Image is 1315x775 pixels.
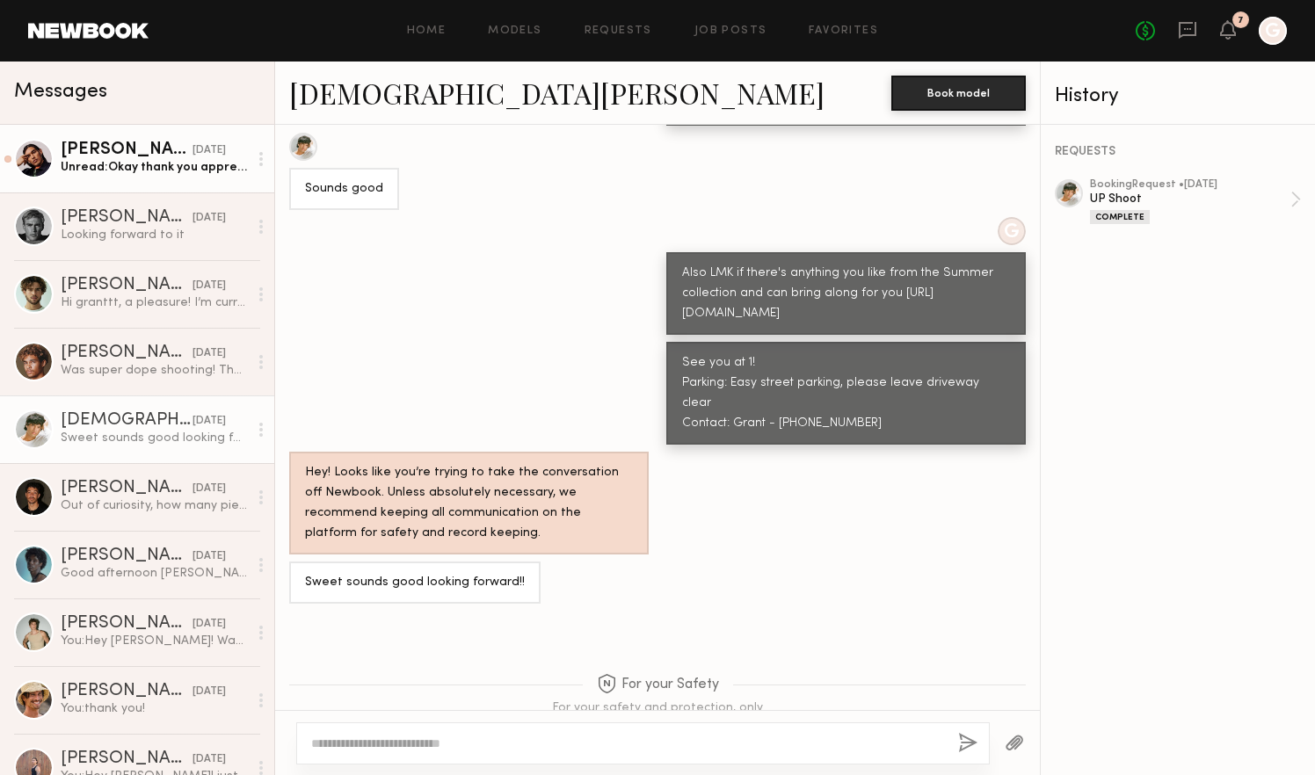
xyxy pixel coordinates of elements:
div: [PERSON_NAME] [61,683,193,700]
div: Unread: Okay thank you appreciate you guys. I Confirmed the booking :) [61,159,248,176]
div: [PERSON_NAME] [61,750,193,768]
a: bookingRequest •[DATE]UP ShootComplete [1090,179,1301,224]
div: [PERSON_NAME] [61,344,193,362]
a: Requests [585,25,652,37]
div: [DATE] [193,413,226,430]
div: REQUESTS [1055,146,1301,158]
div: For your safety and protection, only communicate and pay directly within Newbook [517,700,798,732]
div: Complete [1090,210,1150,224]
div: [PERSON_NAME] [61,615,193,633]
button: Book model [891,76,1026,111]
div: [PERSON_NAME] [61,480,193,497]
div: [DATE] [193,142,226,159]
div: Hi granttt, a pleasure! I’m currently planning to go to [GEOGRAPHIC_DATA] to do some work next month [61,294,248,311]
div: Looking forward to it [61,227,248,243]
div: 7 [1238,16,1244,25]
div: [DATE] [193,278,226,294]
span: For your Safety [597,674,719,696]
span: Messages [14,82,107,102]
div: [DATE] [193,684,226,700]
div: [PERSON_NAME] [61,277,193,294]
div: [PERSON_NAME] [61,547,193,565]
div: [PERSON_NAME] [61,209,193,227]
a: Home [407,25,447,37]
a: Favorites [809,25,878,37]
div: [DATE] [193,210,226,227]
div: [PERSON_NAME] [61,141,193,159]
div: [DATE] [193,345,226,362]
div: Good afternoon [PERSON_NAME], thank you for reaching out. I am impressed by the vintage designs o... [61,565,248,582]
div: [DEMOGRAPHIC_DATA][PERSON_NAME] [61,412,193,430]
a: Book model [891,84,1026,99]
div: Sounds good [305,179,383,199]
div: Also LMK if there's anything you like from the Summer collection and can bring along for you [URL... [682,264,1010,324]
div: [DATE] [193,548,226,565]
a: [DEMOGRAPHIC_DATA][PERSON_NAME] [289,74,825,112]
div: History [1055,86,1301,106]
div: See you at 1! Parking: Easy street parking, please leave driveway clear Contact: Grant - [PHONE_N... [682,353,1010,434]
div: Out of curiosity, how many pieces would you be gifting? [61,497,248,514]
div: Hey! Looks like you’re trying to take the conversation off Newbook. Unless absolutely necessary, ... [305,463,633,544]
div: [DATE] [193,616,226,633]
div: You: Hey [PERSON_NAME]! Wanted to send you some Summer pieces, pinged you on i g . LMK! [61,633,248,649]
div: UP Shoot [1090,191,1290,207]
div: booking Request • [DATE] [1090,179,1290,191]
a: Job Posts [694,25,767,37]
a: G [1259,17,1287,45]
div: Sweet sounds good looking forward!! [305,573,525,593]
div: Was super dope shooting! Thanks for having me! [61,362,248,379]
div: Sweet sounds good looking forward!! [61,430,248,446]
div: [DATE] [193,751,226,768]
div: You: thank you! [61,700,248,717]
a: Models [488,25,541,37]
div: [DATE] [193,481,226,497]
